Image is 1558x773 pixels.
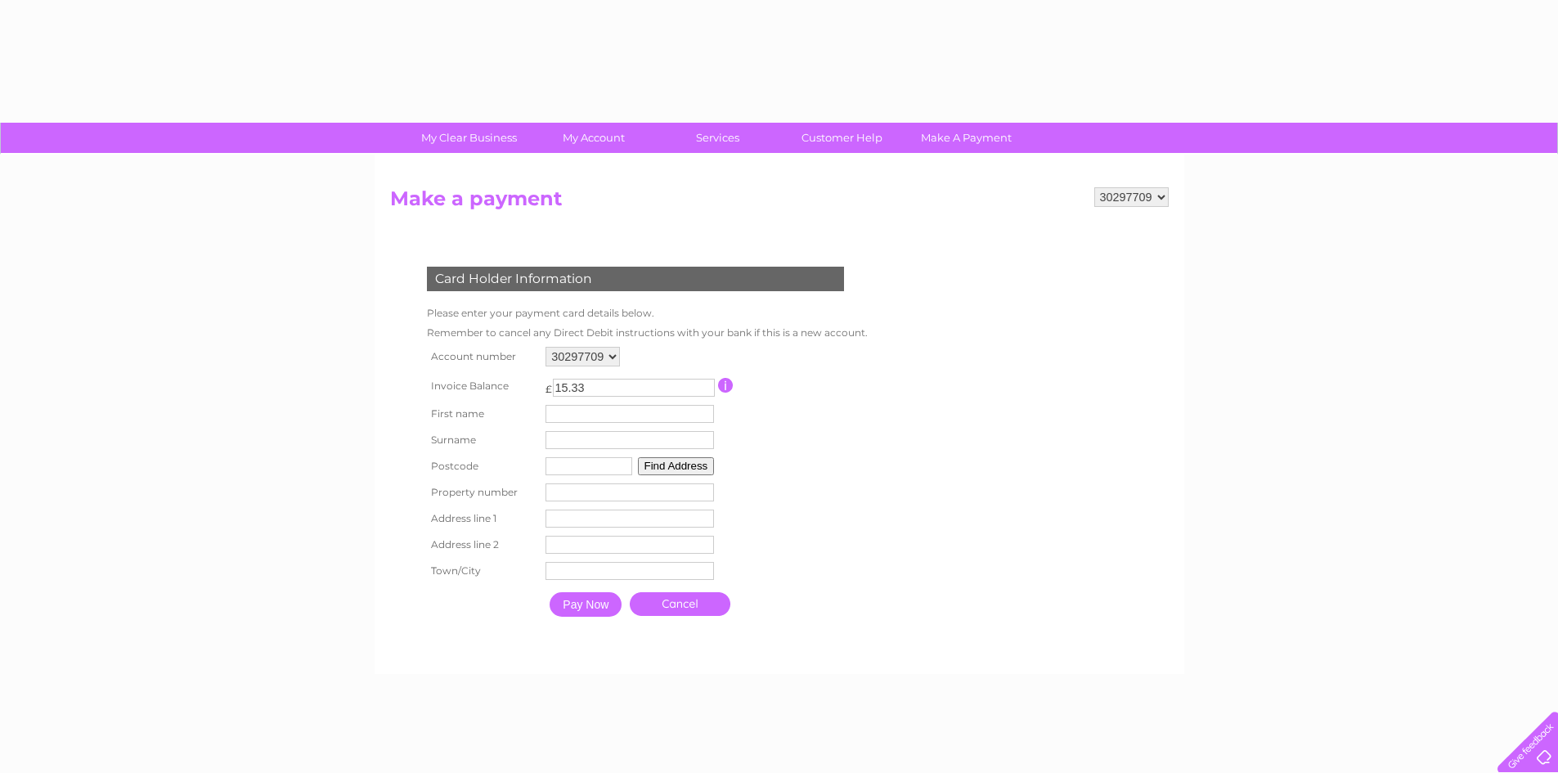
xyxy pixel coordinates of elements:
td: Please enter your payment card details below. [423,303,872,323]
th: Town/City [423,558,542,584]
th: Surname [423,427,542,453]
th: Address line 2 [423,532,542,558]
a: Services [650,123,785,153]
a: My Clear Business [402,123,537,153]
th: Property number [423,479,542,506]
td: Remember to cancel any Direct Debit instructions with your bank if this is a new account. [423,323,872,343]
td: £ [546,375,552,395]
th: Address line 1 [423,506,542,532]
a: My Account [526,123,661,153]
th: Postcode [423,453,542,479]
input: Pay Now [550,592,622,617]
a: Cancel [630,592,730,616]
a: Customer Help [775,123,909,153]
th: Account number [423,343,542,371]
th: First name [423,401,542,427]
th: Invoice Balance [423,371,542,401]
h2: Make a payment [390,187,1169,218]
div: Card Holder Information [427,267,844,291]
button: Find Address [638,457,715,475]
input: Information [718,378,734,393]
a: Make A Payment [899,123,1034,153]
